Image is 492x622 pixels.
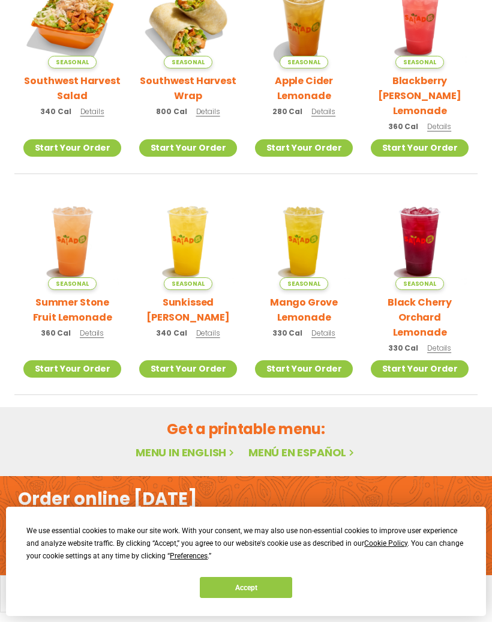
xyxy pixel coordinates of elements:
span: 330 Cal [388,343,418,354]
span: Details [80,106,104,116]
span: Seasonal [280,56,328,68]
h2: Southwest Harvest Wrap [139,73,237,103]
span: 360 Cal [41,328,71,339]
img: Product photo for Sunkissed Yuzu Lemonade [139,192,237,290]
span: Seasonal [395,56,444,68]
span: 340 Cal [156,328,187,339]
h2: Black Cherry Orchard Lemonade [371,295,469,340]
span: 330 Cal [272,328,302,339]
span: Details [311,328,335,338]
h2: Order online [DATE] [18,488,197,511]
img: Product photo for Mango Grove Lemonade [255,192,353,290]
span: Details [196,328,220,338]
span: Preferences [170,552,208,560]
span: Seasonal [48,277,97,290]
span: 800 Cal [156,106,187,117]
a: Start Your Order [139,360,237,378]
span: Details [427,121,451,131]
span: Seasonal [395,277,444,290]
a: Menu in English [136,445,236,460]
h2: Southwest Harvest Salad [23,73,121,103]
a: Start Your Order [139,139,237,157]
span: 340 Cal [40,106,71,117]
a: Start Your Order [255,139,353,157]
span: Details [311,106,335,116]
span: Details [80,328,104,338]
div: We use essential cookies to make our site work. With your consent, we may also use non-essential ... [26,525,465,563]
a: Start Your Order [255,360,353,378]
a: Start Your Order [23,139,121,157]
img: Product photo for Summer Stone Fruit Lemonade [23,192,121,290]
div: Cookie Consent Prompt [6,507,486,616]
a: Start Your Order [371,139,469,157]
span: Seasonal [280,277,328,290]
h2: Sunkissed [PERSON_NAME] [139,295,237,325]
span: 360 Cal [388,121,418,132]
span: 280 Cal [272,106,302,117]
a: Start Your Order [23,360,121,378]
h2: Apple Cider Lemonade [255,73,353,103]
h2: Get a printable menu: [14,418,478,439]
span: Details [427,343,451,353]
h2: Mango Grove Lemonade [255,295,353,325]
a: Start Your Order [371,360,469,378]
span: Cookie Policy [364,539,407,548]
img: Product photo for Black Cherry Orchard Lemonade [371,192,469,290]
h2: Blackberry [PERSON_NAME] Lemonade [371,73,469,118]
button: Accept [200,577,292,598]
span: Seasonal [48,56,97,68]
h2: Summer Stone Fruit Lemonade [23,295,121,325]
a: Menú en español [248,445,356,460]
span: Seasonal [164,56,212,68]
span: Seasonal [164,277,212,290]
span: Details [196,106,220,116]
